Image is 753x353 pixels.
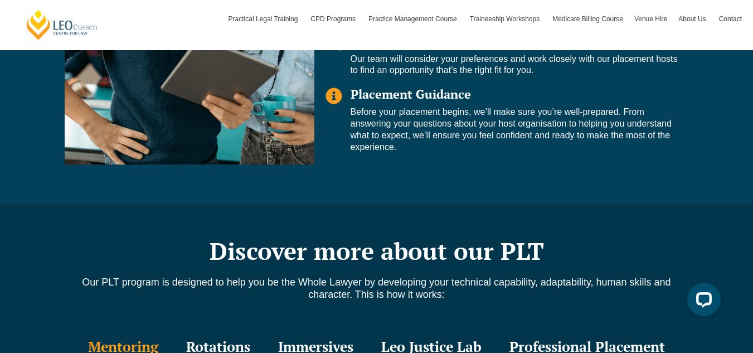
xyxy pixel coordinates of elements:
[59,276,694,301] p: Our PLT program is designed to help you be the Whole Lawyer by developing your technical capabili...
[59,237,694,265] h2: Discover more about our PLT
[464,3,547,35] a: Traineeship Workshops
[25,9,99,41] a: [PERSON_NAME] Centre for Law
[351,107,678,153] p: Before your placement begins, we’ll make sure you’re well-prepared. From answering your questions...
[673,3,713,35] a: About Us
[547,3,629,35] a: Medicare Billing Course
[223,3,305,35] a: Practical Legal Training
[305,3,363,35] a: CPD Programs
[629,3,673,35] a: Venue Hire
[351,86,471,102] span: Placement Guidance
[363,3,464,35] a: Practice Management Course
[678,278,725,325] iframe: LiveChat chat widget
[351,54,678,77] p: Our team will consider your preferences and work closely with our placement hosts to find an oppo...
[713,3,747,35] a: Contact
